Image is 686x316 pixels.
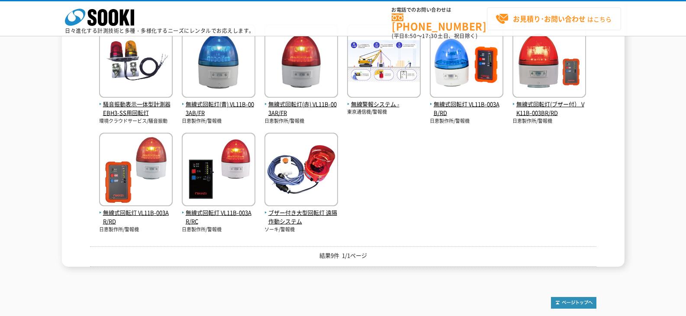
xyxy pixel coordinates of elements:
[99,133,173,208] img: VL11B-003AR/RD
[347,24,421,100] img: -
[182,118,255,125] p: 日恵製作所/警報機
[430,91,503,118] a: 無線式回転灯 VL11B-003AB/RD
[405,32,417,40] span: 8:50
[487,7,621,30] a: お見積り･お問い合わせはこちら
[264,118,338,125] p: 日恵製作所/警報機
[551,297,596,309] img: トップページへ
[99,118,173,125] p: 環境クラウドサービス/騒音振動
[264,199,338,226] a: ブザー付き大型回転灯 遠隔作動システム
[512,100,586,118] span: 無線式回転灯(ブザー付） VK11B-003BR/RD
[347,91,421,109] a: 無線警報システム -
[392,7,487,13] span: お電話でのお問い合わせは
[264,91,338,118] a: 無線式回転灯(赤) VL11B-003AR/FR
[392,32,477,40] span: (平日 ～ 土日、祝日除く)
[512,24,586,100] img: VK11B-003BR/RD
[430,118,503,125] p: 日恵製作所/警報機
[430,100,503,118] span: 無線式回転灯 VL11B-003AB/RD
[392,13,487,31] a: [PHONE_NUMBER]
[182,199,255,226] a: 無線式回転灯 VL11B-003AR/RC
[347,100,421,109] span: 無線警報システム -
[182,226,255,233] p: 日恵製作所/警報機
[496,13,612,26] span: はこちら
[99,24,173,100] img: EBH3-SS用回転灯
[182,24,255,100] img: VL11B-003AB/FR
[65,28,254,33] p: 日々進化する計測技術と多種・多様化するニーズにレンタルでお応えします。
[99,91,173,118] a: 騒音振動表示一体型計測器 EBH3-SS用回転灯
[264,133,338,208] img: 遠隔作動システム
[264,208,338,227] span: ブザー付き大型回転灯 遠隔作動システム
[347,109,421,116] p: 東京通信機/警報機
[513,13,586,24] strong: お見積り･お問い合わせ
[90,251,596,260] p: 結果9件 1/1ページ
[99,208,173,227] span: 無線式回転灯 VL11B-003AR/RD
[99,199,173,226] a: 無線式回転灯 VL11B-003AR/RD
[99,100,173,118] span: 騒音振動表示一体型計測器 EBH3-SS用回転灯
[182,91,255,118] a: 無線式回転灯(青) VL11B-003AB/FR
[264,100,338,118] span: 無線式回転灯(赤) VL11B-003AR/FR
[422,32,438,40] span: 17:30
[182,208,255,227] span: 無線式回転灯 VL11B-003AR/RC
[182,133,255,208] img: VL11B-003AR/RC
[264,226,338,233] p: ソーキ/警報機
[99,226,173,233] p: 日恵製作所/警報機
[264,24,338,100] img: VL11B-003AR/FR
[182,100,255,118] span: 無線式回転灯(青) VL11B-003AB/FR
[430,24,503,100] img: VL11B-003AB/RD
[512,91,586,118] a: 無線式回転灯(ブザー付） VK11B-003BR/RD
[512,118,586,125] p: 日恵製作所/警報機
